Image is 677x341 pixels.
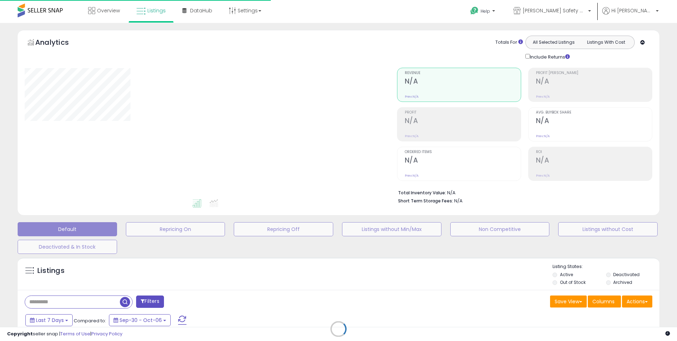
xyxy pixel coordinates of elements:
[536,150,652,154] span: ROI
[520,53,578,61] div: Include Returns
[126,222,225,236] button: Repricing On
[602,7,659,23] a: Hi [PERSON_NAME]
[405,117,521,126] h2: N/A
[580,38,632,47] button: Listings With Cost
[536,156,652,166] h2: N/A
[405,150,521,154] span: Ordered Items
[470,6,479,15] i: Get Help
[536,134,550,138] small: Prev: N/A
[35,37,83,49] h5: Analytics
[536,111,652,115] span: Avg. Buybox Share
[405,111,521,115] span: Profit
[536,71,652,75] span: Profit [PERSON_NAME]
[147,7,166,14] span: Listings
[405,134,419,138] small: Prev: N/A
[536,117,652,126] h2: N/A
[450,222,550,236] button: Non Competitive
[495,39,523,46] div: Totals For
[481,8,490,14] span: Help
[523,7,586,14] span: [PERSON_NAME] Safety & Supply
[97,7,120,14] span: Overview
[454,197,463,204] span: N/A
[465,1,502,23] a: Help
[18,240,117,254] button: Deactivated & In Stock
[398,190,446,196] b: Total Inventory Value:
[398,188,647,196] li: N/A
[190,7,212,14] span: DataHub
[234,222,333,236] button: Repricing Off
[405,173,419,178] small: Prev: N/A
[405,95,419,99] small: Prev: N/A
[536,77,652,87] h2: N/A
[405,71,521,75] span: Revenue
[405,156,521,166] h2: N/A
[558,222,658,236] button: Listings without Cost
[405,77,521,87] h2: N/A
[536,95,550,99] small: Prev: N/A
[7,330,33,337] strong: Copyright
[7,331,122,337] div: seller snap | |
[611,7,654,14] span: Hi [PERSON_NAME]
[536,173,550,178] small: Prev: N/A
[527,38,580,47] button: All Selected Listings
[18,222,117,236] button: Default
[398,198,453,204] b: Short Term Storage Fees:
[342,222,441,236] button: Listings without Min/Max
